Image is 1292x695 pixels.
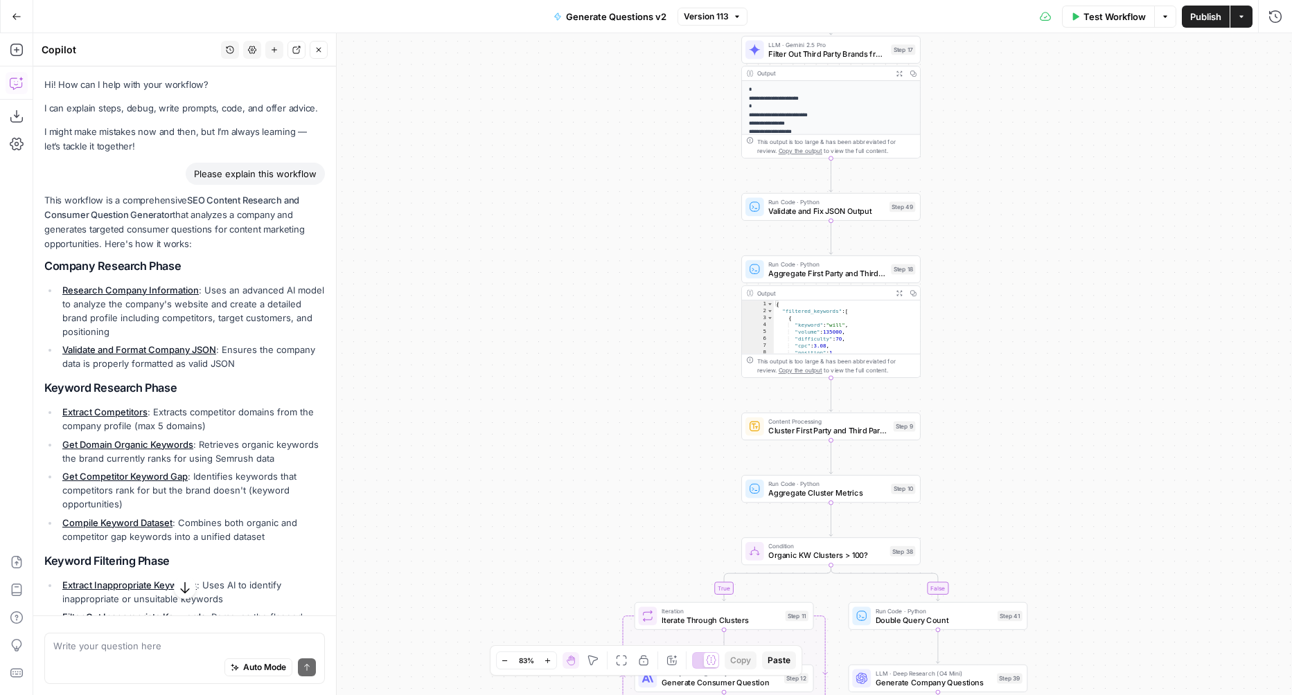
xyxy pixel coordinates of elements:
a: Extract Competitors [62,406,148,417]
span: Version 113 [684,10,729,23]
div: Step 49 [890,201,916,212]
p: I might make mistakes now and then, but I’m always learning — let’s tackle it together! [44,125,325,154]
div: 6 [742,335,774,342]
span: Aggregate First Party and Third Party Keywords [768,267,886,279]
g: Edge from step_18 to step_9 [829,377,833,411]
div: 2 [742,307,774,314]
g: Edge from step_41 to step_39 [936,629,939,663]
h2: Keyword Research Phase [44,381,325,395]
span: Iteration [662,606,781,615]
button: Publish [1182,6,1230,28]
div: 7 [742,342,774,349]
span: Run Code · Python [768,197,885,206]
a: Get Domain Organic Keywords [62,439,193,450]
span: LLM · Gemini 2.5 Pro [768,40,886,49]
button: Copy [725,651,756,669]
li: : Uses an advanced AI model to analyze the company's website and create a detailed brand profile ... [59,283,325,339]
g: Edge from step_9 to step_10 [829,440,833,473]
span: LLM · Deep Research (O4 Mini) [876,669,993,678]
div: LLM · Deep Research (O4 Mini)Generate Company QuestionsStep 39 [849,665,1028,692]
g: Edge from step_17 to step_49 [829,158,833,192]
li: : Identifies keywords that competitors rank for but the brand doesn't (keyword opportunities) [59,469,325,511]
h2: Company Research Phase [44,260,325,273]
span: Toggle code folding, rows 3 through 9 [767,314,773,321]
li: : Removes the flagged inappropriate keywords [59,610,325,638]
span: Generate Company Questions [876,676,993,688]
span: Condition [768,541,885,550]
p: Hi! How can I help with your workflow? [44,78,325,92]
h2: Keyword Filtering Phase [44,554,325,568]
span: Iterate Through Clusters [662,614,781,626]
span: Copy the output [779,147,822,154]
span: Organic KW Clusters > 100? [768,550,885,561]
div: Output [757,69,889,78]
div: Step 10 [891,484,915,494]
span: Generate Questions v2 [566,10,666,24]
span: Content Processing [768,417,889,426]
button: Test Workflow [1062,6,1154,28]
div: Copilot [42,43,217,57]
span: Copy [730,654,751,667]
button: Generate Questions v2 [545,6,675,28]
span: Copy the output [779,367,822,374]
span: Cluster First Party and Third Party Keywords [768,425,889,437]
a: Research Company Information [62,285,199,296]
li: : Ensures the company data is properly formatted as valid JSON [59,343,325,370]
a: Filter Out Inappropriate Keywords [62,611,206,622]
span: Toggle code folding, rows 2 through 1158 [767,307,773,314]
div: Step 9 [894,422,916,432]
li: : Combines both organic and competitor gap keywords into a unified dataset [59,516,325,543]
span: Paste [768,654,790,667]
span: Run Code · Python [768,479,886,488]
span: Aggregate Cluster Metrics [768,487,886,499]
button: Auto Mode [224,658,292,676]
a: Get Competitor Keyword Gap [62,471,188,482]
a: Validate and Format Company JSON [62,344,216,355]
li: : Retrieves organic keywords the brand currently ranks for using Semrush data [59,437,325,465]
div: This output is too large & has been abbreviated for review. to view the full content. [757,356,916,375]
div: Step 17 [891,44,915,55]
g: Edge from step_49 to step_18 [829,220,833,254]
div: 8 [742,349,774,356]
div: Please explain this workflow [186,163,325,185]
span: Validate and Fix JSON Output [768,205,885,217]
img: 14hgftugzlhicq6oh3k7w4rc46c1 [749,421,761,433]
div: Step 38 [890,546,916,557]
strong: SEO Content Research and Consumer Question Generator [44,195,299,220]
span: 83% [519,655,534,666]
div: Run Code · PythonAggregate First Party and Third Party KeywordsStep 18Output{ "filtered_keywords"... [741,255,921,378]
span: Publish [1190,10,1221,24]
p: I can explain steps, debug, write prompts, code, and offer advice. [44,101,325,116]
div: LLM · Gemini 2.5 ProFilter Out Third Party Brands from KeywordsStep 17Output***** **** **** **** ... [741,36,921,159]
a: Compile Keyword Dataset [62,517,172,528]
div: Step 11 [786,611,808,621]
div: ConditionOrganic KW Clusters > 100?Step 38 [741,537,921,565]
div: 4 [742,321,774,328]
li: : Extracts competitor domains from the company profile (max 5 domains) [59,405,325,433]
button: Paste [762,651,796,669]
div: 1 [742,300,774,307]
div: This output is too large & has been abbreviated for review. to view the full content. [757,137,916,156]
span: Run Code · Python [768,260,886,269]
span: Generate Consumer Question [662,676,779,688]
span: Toggle code folding, rows 1 through 1159 [767,300,773,307]
span: Filter Out Third Party Brands from Keywords [768,48,886,60]
span: Test Workflow [1083,10,1146,24]
div: Step 18 [891,264,915,274]
div: 5 [742,328,774,335]
div: Run Code · PythonValidate and Fix JSON OutputStep 49 [741,193,921,221]
g: Edge from step_48 to step_17 [829,1,833,35]
button: Version 113 [678,8,747,26]
div: Run Code · PythonAggregate Cluster MetricsStep 10 [741,475,921,503]
g: Edge from step_38 to step_41 [831,565,939,601]
p: This workflow is a comprehensive that analyzes a company and generates targeted consumer question... [44,193,325,252]
div: Step 41 [998,611,1023,621]
div: LLM · [PERSON_NAME] 4Generate Consumer QuestionStep 12 [635,665,814,692]
div: Output [757,289,889,298]
div: 3 [742,314,774,321]
a: Extract Inappropriate Keywords [62,579,197,590]
div: Step 39 [997,673,1023,683]
div: Step 12 [784,673,808,683]
div: Content ProcessingCluster First Party and Third Party KeywordsStep 9 [741,413,921,440]
g: Edge from step_38 to step_11 [723,565,831,601]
